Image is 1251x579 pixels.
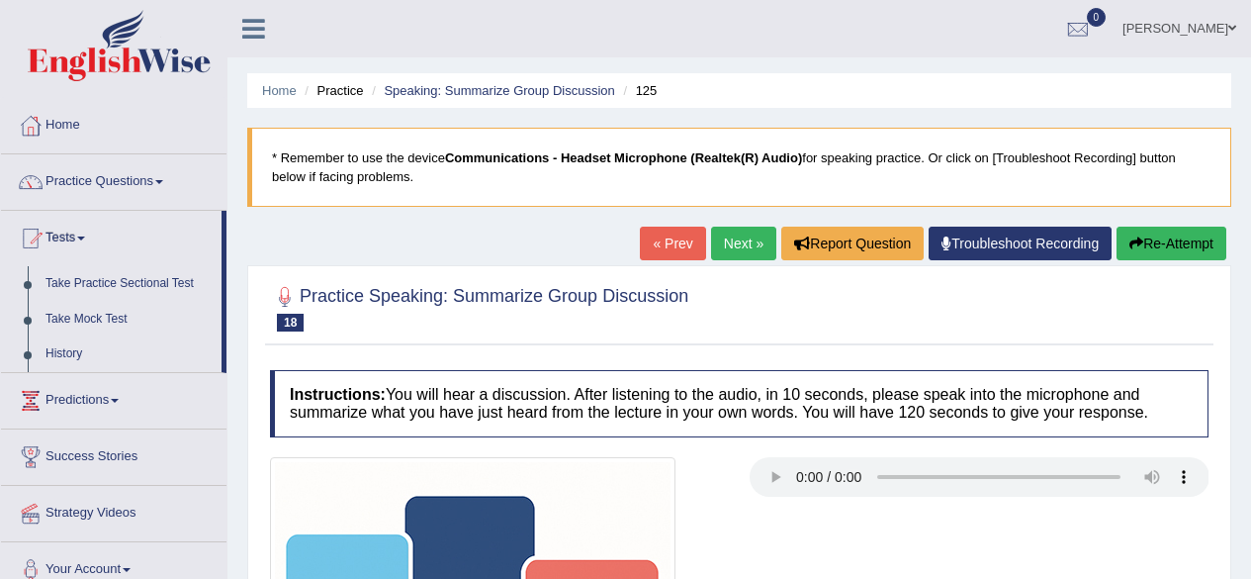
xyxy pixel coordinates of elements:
[1,430,226,479] a: Success Stories
[929,227,1112,260] a: Troubleshoot Recording
[37,337,222,372] a: History
[384,83,614,98] a: Speaking: Summarize Group Discussion
[1,486,226,535] a: Strategy Videos
[270,370,1208,436] h4: You will hear a discussion. After listening to the audio, in 10 seconds, please speak into the mi...
[781,227,924,260] button: Report Question
[262,83,297,98] a: Home
[1117,227,1226,260] button: Re-Attempt
[37,266,222,302] a: Take Practice Sectional Test
[618,81,657,100] li: 125
[640,227,705,260] a: « Prev
[711,227,776,260] a: Next »
[247,128,1231,207] blockquote: * Remember to use the device for speaking practice. Or click on [Troubleshoot Recording] button b...
[1,211,222,260] a: Tests
[1,154,226,204] a: Practice Questions
[1,373,226,423] a: Predictions
[1087,8,1107,27] span: 0
[445,150,802,165] b: Communications - Headset Microphone (Realtek(R) Audio)
[290,386,386,403] b: Instructions:
[1,98,226,147] a: Home
[37,302,222,338] a: Take Mock Test
[270,282,688,332] h2: Practice Speaking: Summarize Group Discussion
[277,314,304,332] span: 18
[300,81,363,100] li: Practice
